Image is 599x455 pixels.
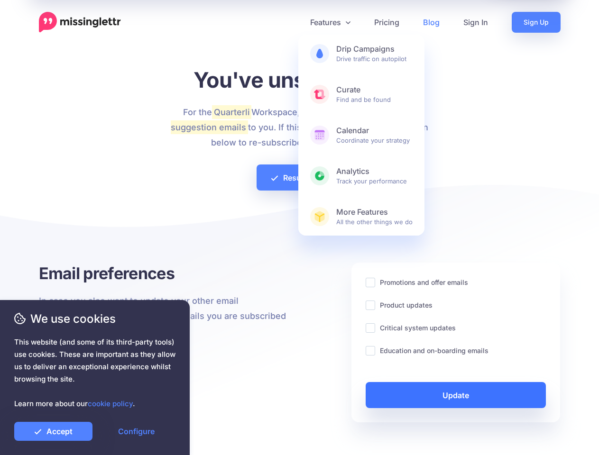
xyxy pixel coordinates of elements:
[336,207,413,226] span: All the other things we do
[336,126,413,136] b: Calendar
[39,263,293,284] h3: Email preferences
[362,12,411,33] a: Pricing
[512,12,561,33] a: Sign Up
[336,207,413,217] b: More Features
[298,35,424,236] div: Features
[14,422,92,441] a: Accept
[380,277,468,288] label: Promotions and offer emails
[336,85,413,104] span: Find and be found
[298,157,424,195] a: AnalyticsTrack your performance
[298,198,424,236] a: More FeaturesAll the other things we do
[452,12,500,33] a: Sign In
[39,293,293,339] p: In case you also want to update your other email preferences, below are the other emails you are ...
[336,166,413,176] b: Analytics
[336,44,413,54] b: Drip Campaigns
[298,12,362,33] a: Features
[336,44,413,63] span: Drive traffic on autopilot
[298,116,424,154] a: CalendarCoordinate your strategy
[166,105,433,150] p: For the Workspace, we'll no longer send to you. If this was a mistake click the button below to r...
[257,164,342,191] a: Resubscribe
[298,35,424,73] a: Drip CampaignsDrive traffic on autopilot
[336,126,413,145] span: Coordinate your strategy
[171,105,416,134] mark: Curate suggestion emails
[380,345,488,356] label: Education and on-boarding emails
[366,382,546,408] a: Update
[212,105,251,118] mark: Quarterli
[166,67,433,93] h1: You've unsubscribed
[411,12,452,33] a: Blog
[380,322,456,333] label: Critical system updates
[298,75,424,113] a: CurateFind and be found
[97,422,175,441] a: Configure
[336,166,413,185] span: Track your performance
[88,399,133,408] a: cookie policy
[14,310,175,327] span: We use cookies
[14,336,175,410] span: This website (and some of its third-party tools) use cookies. These are important as they allow u...
[380,300,433,310] label: Product updates
[336,85,413,95] b: Curate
